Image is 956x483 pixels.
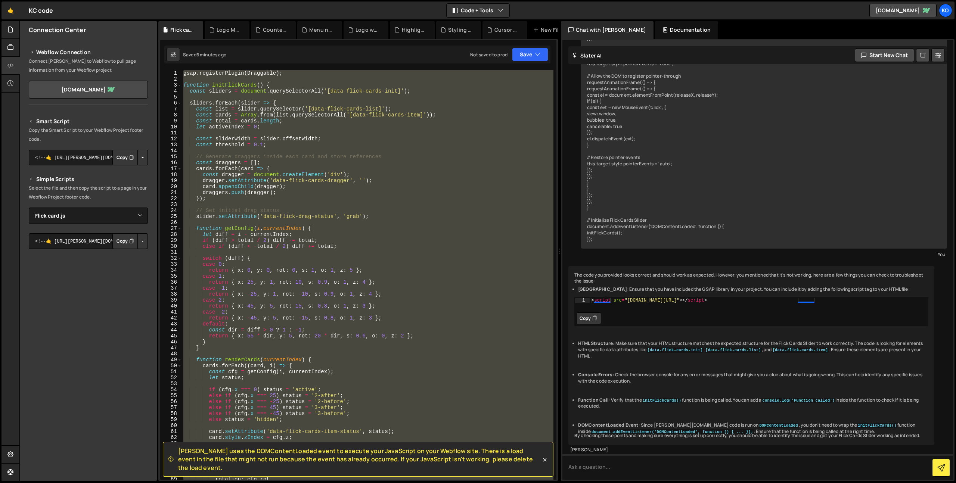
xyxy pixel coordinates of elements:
[29,6,53,15] div: KC code
[160,178,182,184] div: 19
[160,267,182,273] div: 34
[160,387,182,393] div: 54
[160,399,182,405] div: 56
[578,371,612,378] strong: Console Errors
[761,398,835,403] code: console.log('Function called')
[160,196,182,202] div: 22
[160,470,182,476] div: 68
[939,4,952,17] a: Ko
[578,397,609,403] strong: Function Call
[29,126,148,144] p: Copy the Smart Script to your Webflow Project footer code.
[29,233,148,249] textarea: <!--🤙 [URL][PERSON_NAME][DOMAIN_NAME]> <script>document.addEventListener("DOMContentLoaded", func...
[705,348,762,353] code: [data-flick-cards-list]
[160,124,182,130] div: 10
[160,154,182,160] div: 15
[160,112,182,118] div: 8
[160,118,182,124] div: 9
[160,446,182,452] div: 64
[29,150,148,165] textarea: <!--🤙 [URL][PERSON_NAME][DOMAIN_NAME]> <script>document.addEventListener("DOMContentLoaded", func...
[29,57,148,75] p: Connect [PERSON_NAME] to Webflow to pull page information from your Webflow project
[160,214,182,219] div: 25
[160,100,182,106] div: 6
[578,422,639,428] strong: DOMContentLoaded Event
[447,4,509,17] button: Code + Tools
[512,48,548,61] button: Save
[160,440,182,446] div: 63
[160,315,182,321] div: 42
[160,464,182,470] div: 67
[29,81,148,99] a: [DOMAIN_NAME]
[578,286,627,292] strong: [GEOGRAPHIC_DATA]
[160,297,182,303] div: 39
[29,117,148,126] h2: Smart Script
[578,397,928,410] li: : Verify that the function is being called. You can add a inside the function to check if it is b...
[160,291,182,297] div: 38
[160,339,182,345] div: 46
[160,333,182,339] div: 45
[758,423,798,428] code: DOMContentLoaded
[160,345,182,351] div: 47
[578,286,928,293] li: : Ensure that you have included the GSAP library in your project. You can include it by adding th...
[572,52,602,59] h2: Slater AI
[160,130,182,136] div: 11
[160,393,182,399] div: 55
[29,26,86,34] h2: Connection Center
[160,231,182,237] div: 28
[160,375,182,381] div: 52
[160,309,182,315] div: 41
[160,243,182,249] div: 30
[160,273,182,279] div: 35
[217,26,240,34] div: Logo Marquee.js
[160,411,182,417] div: 58
[160,458,182,464] div: 66
[533,26,565,34] div: New File
[160,321,182,327] div: 43
[112,150,138,165] button: Copy
[160,303,182,309] div: 40
[1,1,20,19] a: 🤙
[160,429,182,434] div: 61
[160,166,182,172] div: 17
[196,52,226,58] div: 6 minutes ago
[178,447,541,472] span: [PERSON_NAME] uses the DOMContentLoaded event to execute your JavaScript on your Webflow site. Th...
[494,26,518,34] div: Cursor trail effect.js
[578,422,928,435] li: : Since [PERSON_NAME][DOMAIN_NAME] code is run on , you don't need to wrap the function inside . ...
[160,381,182,387] div: 53
[160,423,182,429] div: 60
[160,476,182,482] div: 69
[160,202,182,208] div: 23
[160,106,182,112] div: 7
[591,429,754,434] code: document.addEventListener('DOMContentLoaded', function () { ... });
[183,52,226,58] div: Saved
[160,225,182,231] div: 27
[160,237,182,243] div: 29
[578,340,928,359] li: : Make sure that your HTML structure matches the expected structure for the Flick Cards Slider to...
[29,175,148,184] h2: Simple Scripts
[578,372,928,384] li: : Check the browser console for any error messages that might give you a clue about what is going...
[160,249,182,255] div: 31
[561,21,654,39] div: Chat with [PERSON_NAME]
[568,266,934,445] div: The code you provided looks correct and should work as expected. However, you mentioned that it's...
[772,348,829,353] code: [data-flick-cards-item]
[29,333,149,401] iframe: YouTube video player
[570,447,932,453] div: [PERSON_NAME]
[160,208,182,214] div: 24
[160,363,182,369] div: 50
[470,52,508,58] div: Not saved to prod
[855,49,914,62] button: Start new chat
[356,26,379,34] div: Logo wall cycle.js
[29,48,148,57] h2: Webflow Connection
[160,452,182,458] div: 65
[160,219,182,225] div: 26
[309,26,333,34] div: Menu navigation.js
[160,94,182,100] div: 5
[655,21,718,39] div: Documentation
[170,26,194,34] div: Flick card.js
[263,26,287,34] div: Counter when scrolled in view.js
[160,82,182,88] div: 3
[578,340,613,346] strong: HTML Structure
[583,250,945,258] div: You
[160,88,182,94] div: 4
[160,160,182,166] div: 16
